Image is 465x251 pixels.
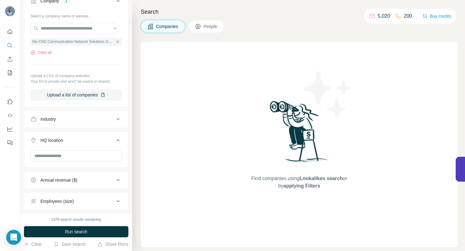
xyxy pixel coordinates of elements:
img: Surfe Illustration - Woman searching with binoculars [267,99,332,169]
div: Employees (size) [40,198,74,204]
button: Annual revenue ($) [24,173,128,188]
span: Lookalikes search [300,176,343,181]
button: Dashboard [5,123,15,135]
div: Industry [40,116,56,122]
img: Avatar [5,6,15,16]
button: Use Surfe API [5,110,15,121]
div: Select a company name or website [30,11,122,19]
div: Open Intercom Messenger [6,230,21,245]
button: Employees (size) [24,194,128,209]
div: HQ location [40,137,63,143]
span: Ms-CNS Communication Network Solutions GmbH [32,39,114,44]
p: 200 [404,12,412,20]
button: Enrich CSV [5,53,15,65]
button: Buy credits [422,12,451,21]
button: Upload a list of companies [30,89,122,100]
div: 1970 search results remaining [51,217,101,222]
button: My lists [5,67,15,78]
button: Quick start [5,26,15,37]
img: Surfe Illustration - Stars [299,67,355,123]
span: Companies [156,23,179,30]
span: Run search [65,229,87,235]
button: Search [5,40,15,51]
span: People [204,23,218,30]
button: Share filters [98,241,128,247]
button: Feedback [5,137,15,148]
button: Save search [54,241,85,247]
p: 5,020 [378,12,390,20]
p: Your list is private and won't be saved or shared. [30,79,122,84]
button: Clear all [30,50,52,55]
span: Find companies using or by [249,175,349,190]
button: Industry [24,112,128,127]
span: applying Filters [283,183,320,188]
div: Annual revenue ($) [40,177,77,183]
button: Clear [24,241,42,247]
h4: Search [141,7,458,16]
button: Run search [24,226,128,237]
p: Upload a CSV of company websites. [30,73,122,79]
button: HQ location [24,133,128,150]
button: Use Surfe on LinkedIn [5,96,15,107]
